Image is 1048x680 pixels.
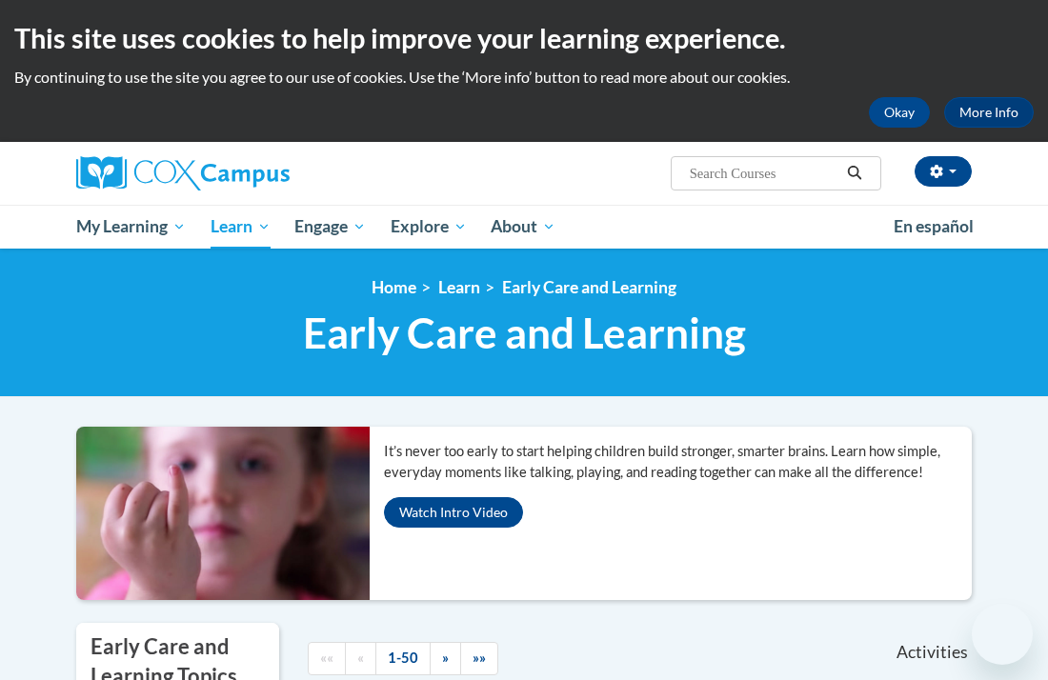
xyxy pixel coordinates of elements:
[76,215,186,238] span: My Learning
[840,162,869,185] button: Search
[375,642,431,675] a: 1-50
[491,215,555,238] span: About
[14,19,1034,57] h2: This site uses cookies to help improve your learning experience.
[303,308,746,358] span: Early Care and Learning
[473,650,486,666] span: »»
[384,497,523,528] button: Watch Intro Video
[76,156,290,190] img: Cox Campus
[62,205,986,249] div: Main menu
[14,67,1034,88] p: By continuing to use the site you agree to our use of cookies. Use the ‘More info’ button to read...
[357,650,364,666] span: «
[282,205,378,249] a: Engage
[438,277,480,297] a: Learn
[308,642,346,675] a: Begining
[442,650,449,666] span: »
[944,97,1034,128] a: More Info
[76,156,355,190] a: Cox Campus
[384,441,972,483] p: It’s never too early to start helping children build stronger, smarter brains. Learn how simple, ...
[915,156,972,187] button: Account Settings
[972,604,1033,665] iframe: Button to launch messaging window
[869,97,930,128] button: Okay
[294,215,366,238] span: Engage
[688,162,840,185] input: Search Courses
[345,642,376,675] a: Previous
[320,650,333,666] span: ««
[479,205,569,249] a: About
[502,277,676,297] a: Early Care and Learning
[372,277,416,297] a: Home
[894,216,974,236] span: En español
[460,642,498,675] a: End
[897,642,968,663] span: Activities
[64,205,198,249] a: My Learning
[881,207,986,247] a: En español
[198,205,283,249] a: Learn
[378,205,479,249] a: Explore
[430,642,461,675] a: Next
[211,215,271,238] span: Learn
[391,215,467,238] span: Explore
